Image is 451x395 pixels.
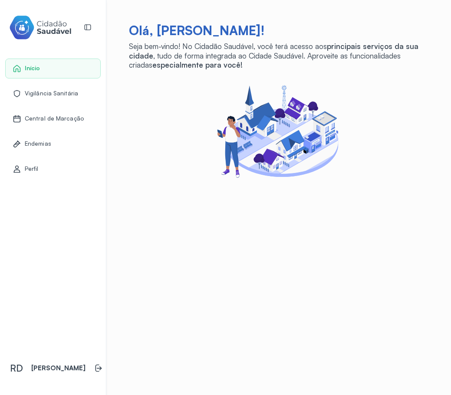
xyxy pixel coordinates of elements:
[25,140,51,147] span: Endemias
[13,114,93,123] a: Central de Marcação
[10,362,23,374] span: RD
[13,64,93,73] a: Início
[129,42,428,69] p: Seja bem-vindo! No Cidadão Saudável, você terá acesso aos , tudo de forma integrada ao Cidade Sau...
[213,82,344,181] img: Imagem de uma pessoa próxima a uma cidade em miniatura
[129,42,418,60] span: principais serviços da sua cidade
[13,140,93,148] a: Endemias
[25,165,39,173] span: Perfil
[31,364,86,372] p: [PERSON_NAME]
[25,115,84,122] span: Central de Marcação
[13,89,93,98] a: Vigilância Sanitária
[152,60,243,69] span: especialmente para você!
[129,23,428,38] p: Olá, [PERSON_NAME]!
[25,90,78,97] span: Vigilância Sanitária
[25,65,40,72] span: Início
[13,165,93,173] a: Perfil
[9,14,72,41] img: cidadao-saudavel-filled-logo.svg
